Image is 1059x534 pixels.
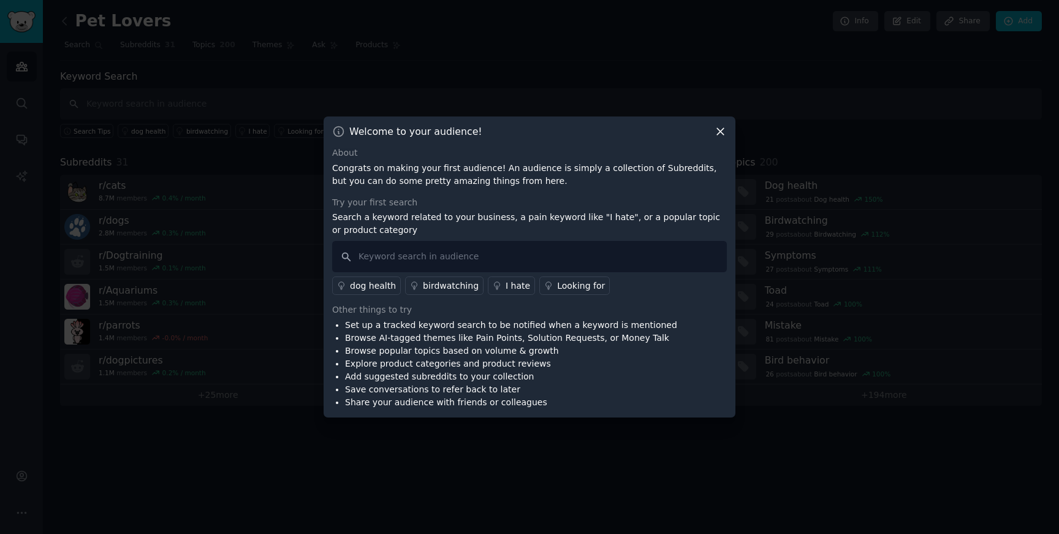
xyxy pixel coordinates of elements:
input: Keyword search in audience [332,241,727,272]
div: I hate [506,280,530,292]
li: Browse AI-tagged themes like Pain Points, Solution Requests, or Money Talk [345,332,677,345]
li: Add suggested subreddits to your collection [345,370,677,383]
div: birdwatching [423,280,479,292]
a: birdwatching [405,277,484,295]
div: dog health [350,280,396,292]
a: dog health [332,277,401,295]
li: Browse popular topics based on volume & growth [345,345,677,357]
div: Try your first search [332,196,727,209]
li: Share your audience with friends or colleagues [345,396,677,409]
div: Looking for [557,280,605,292]
p: Congrats on making your first audience! An audience is simply a collection of Subreddits, but you... [332,162,727,188]
div: About [332,147,727,159]
a: I hate [488,277,535,295]
h3: Welcome to your audience! [349,125,482,138]
li: Set up a tracked keyword search to be notified when a keyword is mentioned [345,319,677,332]
li: Save conversations to refer back to later [345,383,677,396]
li: Explore product categories and product reviews [345,357,677,370]
div: Other things to try [332,303,727,316]
a: Looking for [539,277,610,295]
p: Search a keyword related to your business, a pain keyword like "I hate", or a popular topic or pr... [332,211,727,237]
